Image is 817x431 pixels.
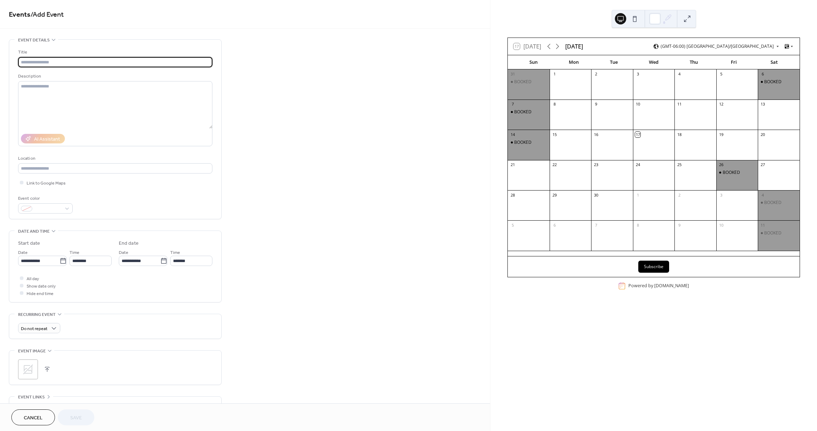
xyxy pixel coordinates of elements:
[593,162,599,168] div: 23
[758,200,800,206] div: BOOKED
[764,200,782,206] div: BOOKED
[760,102,765,107] div: 13
[635,132,640,137] div: 17
[593,72,599,77] div: 2
[593,192,599,198] div: 30
[754,55,794,69] div: Sat
[11,409,55,425] button: Cancel
[677,222,682,228] div: 9
[510,132,515,137] div: 14
[635,192,640,198] div: 1
[677,162,682,168] div: 25
[18,155,211,162] div: Location
[27,275,39,283] span: All day
[552,162,557,168] div: 22
[18,347,46,355] span: Event image
[635,72,640,77] div: 3
[714,55,754,69] div: Fri
[758,230,800,236] div: BOOKED
[758,79,800,85] div: BOOKED
[718,132,724,137] div: 19
[764,79,782,85] div: BOOKED
[21,325,48,333] span: Do not repeat
[760,162,765,168] div: 27
[510,222,515,228] div: 5
[677,102,682,107] div: 11
[677,72,682,77] div: 4
[70,249,79,256] span: Time
[594,55,634,69] div: Tue
[510,162,515,168] div: 21
[510,192,515,198] div: 28
[718,222,724,228] div: 10
[677,132,682,137] div: 18
[18,359,38,379] div: ;
[510,72,515,77] div: 31
[634,55,674,69] div: Wed
[718,192,724,198] div: 3
[18,249,28,256] span: Date
[554,55,594,69] div: Mon
[635,102,640,107] div: 10
[552,72,557,77] div: 1
[514,109,532,115] div: BOOKED
[552,192,557,198] div: 29
[514,140,532,146] div: BOOKED
[508,79,550,85] div: BOOKED
[593,102,599,107] div: 9
[119,240,139,247] div: End date
[24,414,43,422] span: Cancel
[18,393,45,401] span: Event links
[716,170,758,176] div: BOOKED
[718,72,724,77] div: 5
[552,102,557,107] div: 8
[593,222,599,228] div: 7
[27,283,56,290] span: Show date only
[18,36,50,44] span: Event details
[760,222,765,228] div: 11
[18,228,50,235] span: Date and time
[723,170,740,176] div: BOOKED
[677,192,682,198] div: 2
[510,102,515,107] div: 7
[654,283,689,289] a: [DOMAIN_NAME]
[18,49,211,56] div: Title
[18,195,71,202] div: Event color
[18,311,56,318] span: Recurring event
[760,132,765,137] div: 20
[718,162,724,168] div: 26
[593,132,599,137] div: 16
[30,8,64,22] span: / Add Event
[635,162,640,168] div: 24
[565,42,583,51] div: [DATE]
[628,283,689,289] div: Powered by
[638,261,669,273] button: Subscribe
[513,55,554,69] div: Sun
[760,192,765,198] div: 4
[760,72,765,77] div: 6
[635,222,640,228] div: 8
[508,140,550,146] div: BOOKED
[170,249,180,256] span: Time
[18,73,211,80] div: Description
[119,249,128,256] span: Date
[514,79,532,85] div: BOOKED
[27,180,66,187] span: Link to Google Maps
[18,240,40,247] div: Start date
[9,397,221,412] div: •••
[661,44,774,49] span: (GMT-06:00) [GEOGRAPHIC_DATA]/[GEOGRAPHIC_DATA]
[508,109,550,115] div: BOOKED
[718,102,724,107] div: 12
[764,230,782,236] div: BOOKED
[552,222,557,228] div: 6
[674,55,714,69] div: Thu
[9,8,30,22] a: Events
[27,290,54,297] span: Hide end time
[552,132,557,137] div: 15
